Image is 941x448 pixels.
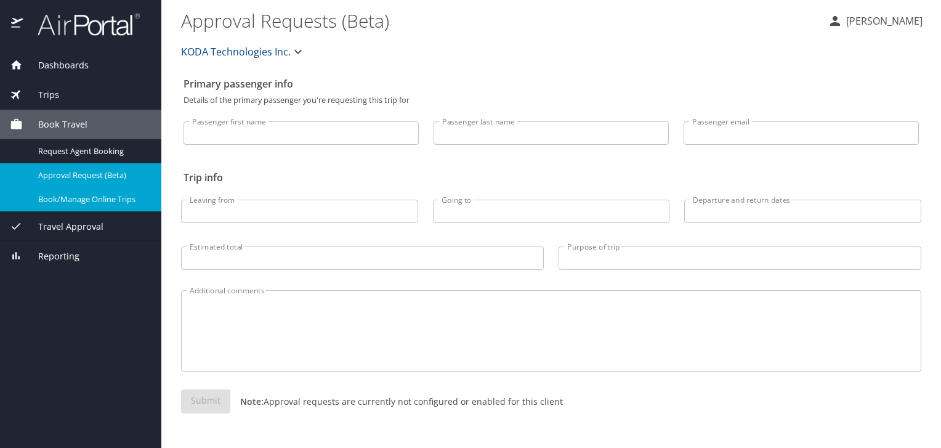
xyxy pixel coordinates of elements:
[184,74,919,94] h2: Primary passenger info
[38,193,147,205] span: Book/Manage Online Trips
[181,43,291,60] span: KODA Technologies Inc.
[23,250,79,263] span: Reporting
[23,220,103,234] span: Travel Approval
[184,168,919,187] h2: Trip info
[23,88,59,102] span: Trips
[842,14,923,28] p: [PERSON_NAME]
[23,59,89,72] span: Dashboards
[181,1,818,39] h1: Approval Requests (Beta)
[23,118,87,131] span: Book Travel
[240,396,264,407] strong: Note:
[823,10,927,32] button: [PERSON_NAME]
[38,145,147,157] span: Request Agent Booking
[230,395,563,408] p: Approval requests are currently not configured or enabled for this client
[11,12,24,36] img: icon-airportal.png
[176,39,310,64] button: KODA Technologies Inc.
[184,96,919,104] p: Details of the primary passenger you're requesting this trip for
[24,12,140,36] img: airportal-logo.png
[38,169,147,181] span: Approval Request (Beta)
